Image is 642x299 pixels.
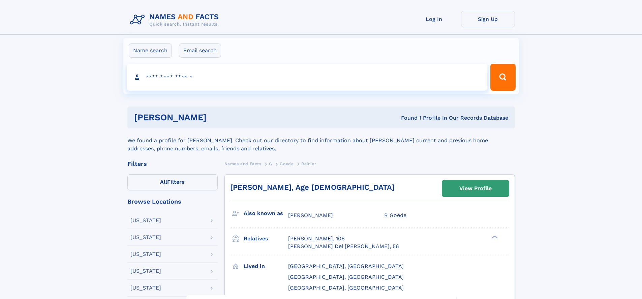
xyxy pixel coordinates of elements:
[461,11,515,27] a: Sign Up
[442,180,509,197] a: View Profile
[129,43,172,58] label: Name search
[288,212,333,218] span: [PERSON_NAME]
[127,11,224,29] img: Logo Names and Facts
[301,161,316,166] span: Reinier
[304,114,508,122] div: Found 1 Profile In Our Records Database
[244,233,288,244] h3: Relatives
[280,161,294,166] span: Goede
[130,251,161,257] div: [US_STATE]
[407,11,461,27] a: Log In
[244,261,288,272] h3: Lived in
[160,179,167,185] span: All
[288,235,345,242] a: [PERSON_NAME], 106
[127,174,218,190] label: Filters
[134,113,304,122] h1: [PERSON_NAME]
[130,218,161,223] div: [US_STATE]
[127,199,218,205] div: Browse Locations
[127,128,515,153] div: We found a profile for [PERSON_NAME]. Check out our directory to find information about [PERSON_N...
[384,212,406,218] span: R Goede
[179,43,221,58] label: Email search
[288,285,404,291] span: [GEOGRAPHIC_DATA], [GEOGRAPHIC_DATA]
[224,159,262,168] a: Names and Facts
[130,285,161,291] div: [US_STATE]
[288,243,399,250] a: [PERSON_NAME] Del [PERSON_NAME], 56
[280,159,294,168] a: Goede
[490,64,515,91] button: Search Button
[244,208,288,219] h3: Also known as
[127,64,488,91] input: search input
[288,274,404,280] span: [GEOGRAPHIC_DATA], [GEOGRAPHIC_DATA]
[230,183,395,191] a: [PERSON_NAME], Age [DEMOGRAPHIC_DATA]
[490,235,498,239] div: ❯
[269,159,272,168] a: G
[459,181,492,196] div: View Profile
[130,235,161,240] div: [US_STATE]
[130,268,161,274] div: [US_STATE]
[127,161,218,167] div: Filters
[288,263,404,269] span: [GEOGRAPHIC_DATA], [GEOGRAPHIC_DATA]
[269,161,272,166] span: G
